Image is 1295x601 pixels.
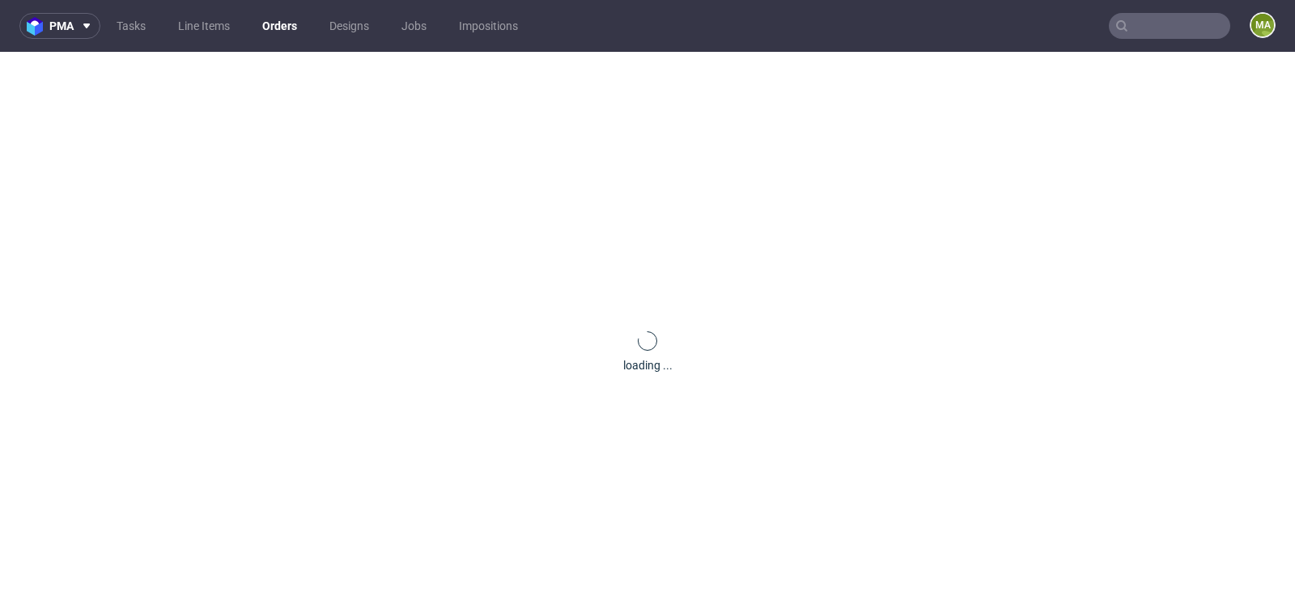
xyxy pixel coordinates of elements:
[107,13,155,39] a: Tasks
[623,357,673,373] div: loading ...
[168,13,240,39] a: Line Items
[19,13,100,39] button: pma
[392,13,436,39] a: Jobs
[27,17,49,36] img: logo
[320,13,379,39] a: Designs
[1251,14,1274,36] figcaption: ma
[449,13,528,39] a: Impositions
[253,13,307,39] a: Orders
[49,20,74,32] span: pma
